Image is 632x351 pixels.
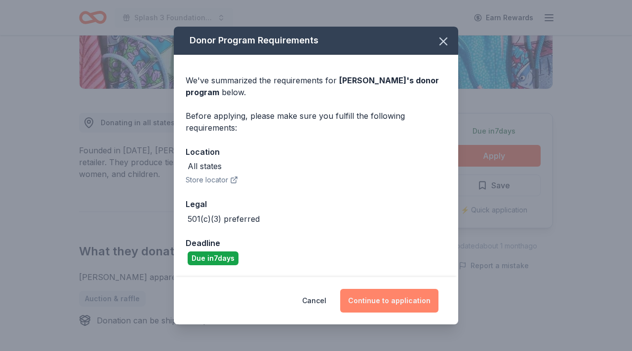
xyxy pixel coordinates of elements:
div: We've summarized the requirements for below. [186,74,446,98]
div: Before applying, please make sure you fulfill the following requirements: [186,110,446,134]
div: Deadline [186,237,446,249]
button: Store locator [186,174,238,186]
div: Location [186,145,446,158]
div: 501(c)(3) preferred [188,213,260,225]
button: Cancel [302,289,326,313]
div: Due in 7 days [188,251,238,265]
button: Continue to application [340,289,438,313]
div: Legal [186,198,446,211]
div: All states [188,160,222,172]
div: Donor Program Requirements [174,27,458,55]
